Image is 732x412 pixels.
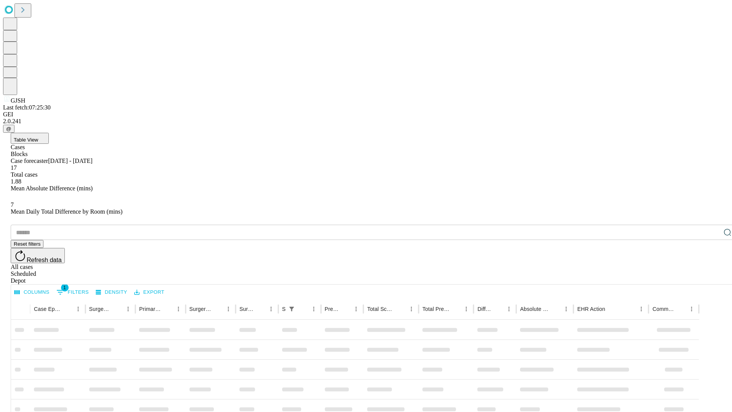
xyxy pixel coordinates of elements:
div: 1 active filter [286,304,297,314]
button: Menu [266,304,276,314]
button: Sort [112,304,123,314]
div: Total Scheduled Duration [367,306,395,312]
button: Show filters [55,286,91,298]
button: Sort [162,304,173,314]
button: Sort [340,304,351,314]
div: 2.0.241 [3,118,729,125]
button: Menu [636,304,647,314]
button: Show filters [286,304,297,314]
button: Reset filters [11,240,43,248]
span: Table View [14,137,38,143]
button: Sort [298,304,308,314]
div: GEI [3,111,729,118]
div: Predicted In Room Duration [325,306,340,312]
button: Sort [493,304,504,314]
button: Menu [686,304,697,314]
span: 1 [61,284,69,291]
button: Menu [351,304,361,314]
button: Menu [561,304,571,314]
button: Sort [550,304,561,314]
span: Reset filters [14,241,40,247]
div: Total Predicted Duration [422,306,450,312]
button: Density [94,286,129,298]
span: Case forecaster [11,158,48,164]
button: Menu [123,304,133,314]
button: Sort [606,304,616,314]
button: Export [132,286,166,298]
div: Case Epic Id [34,306,61,312]
button: Refresh data [11,248,65,263]
button: Menu [461,304,472,314]
button: Menu [73,304,83,314]
span: GJSH [11,97,25,104]
div: Comments [652,306,674,312]
div: Scheduled In Room Duration [282,306,286,312]
button: @ [3,125,14,133]
button: Menu [223,304,234,314]
button: Sort [212,304,223,314]
button: Sort [62,304,73,314]
div: EHR Action [577,306,605,312]
span: 1.88 [11,178,21,185]
span: 7 [11,201,14,208]
div: Surgeon Name [89,306,111,312]
button: Menu [308,304,319,314]
div: Absolute Difference [520,306,549,312]
button: Sort [450,304,461,314]
div: Surgery Date [239,306,254,312]
span: Last fetch: 07:25:30 [3,104,51,111]
div: Surgery Name [189,306,212,312]
button: Table View [11,133,49,144]
button: Select columns [13,286,51,298]
div: Difference [477,306,492,312]
button: Menu [504,304,514,314]
span: Refresh data [27,257,62,263]
button: Sort [255,304,266,314]
button: Menu [173,304,184,314]
span: Mean Absolute Difference (mins) [11,185,93,192]
button: Sort [395,304,406,314]
span: [DATE] - [DATE] [48,158,92,164]
span: @ [6,126,11,132]
div: Primary Service [139,306,161,312]
button: Menu [406,304,417,314]
span: Total cases [11,171,37,178]
button: Sort [676,304,686,314]
span: 17 [11,164,17,171]
span: Mean Daily Total Difference by Room (mins) [11,208,122,215]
